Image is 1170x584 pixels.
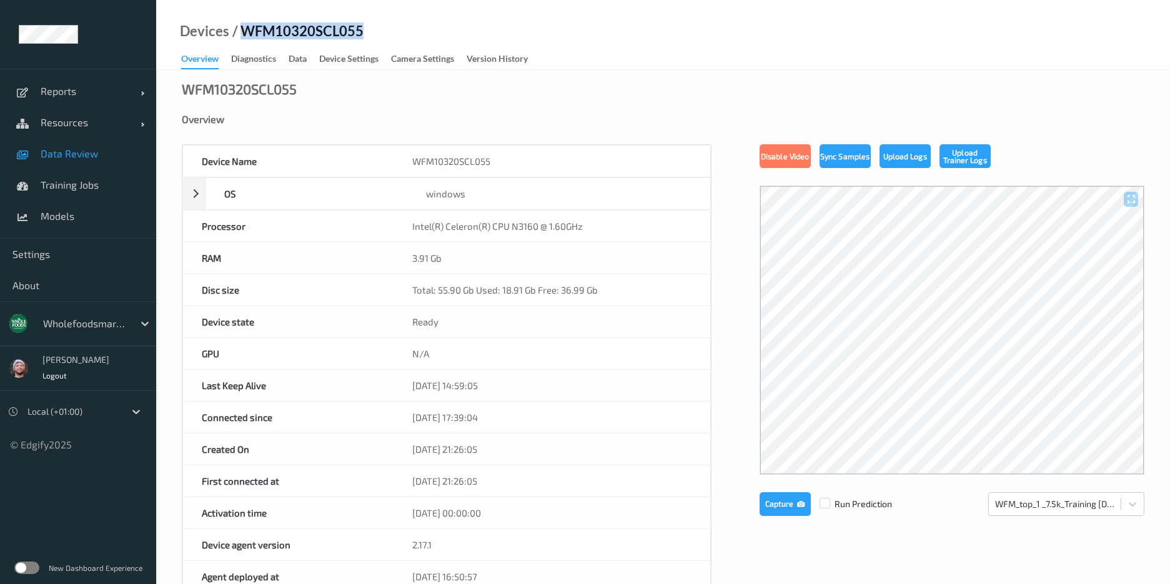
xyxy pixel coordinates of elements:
span: Run Prediction [811,498,892,510]
div: / WFM10320SCL055 [229,25,364,37]
div: Intel(R) Celeron(R) CPU N3160 @ 1.60GHz [394,210,710,242]
div: WFM10320SCL055 [182,82,297,95]
div: Total: 55.90 Gb Used: 18.91 Gb Free: 36.99 Gb [394,274,710,305]
div: RAM [183,242,394,274]
div: [DATE] 21:26:05 [394,433,710,465]
div: [DATE] 00:00:00 [394,497,710,528]
a: Version History [467,51,540,68]
div: Device Settings [319,52,379,68]
div: Device state [183,306,394,337]
div: windows [407,178,710,209]
a: Overview [181,51,231,69]
div: WFM10320SCL055 [394,146,710,177]
button: Upload Trainer Logs [939,144,991,168]
a: Device Settings [319,51,391,68]
a: Devices [180,25,229,37]
div: Connected since [183,402,394,433]
div: Processor [183,210,394,242]
div: Overview [181,52,219,69]
div: OSwindows [182,177,711,210]
a: Data [289,51,319,68]
div: Created On [183,433,394,465]
div: Data [289,52,307,68]
div: Last Keep Alive [183,370,394,401]
button: Disable Video [760,144,811,168]
div: Device agent version [183,529,394,560]
a: Diagnostics [231,51,289,68]
div: Version History [467,52,528,68]
div: N/A [394,338,710,369]
div: GPU [183,338,394,369]
div: [DATE] 17:39:04 [394,402,710,433]
div: First connected at [183,465,394,497]
button: Upload Logs [880,144,931,168]
button: Sync Samples [820,144,871,168]
button: Capture [760,492,811,516]
div: 3.91 Gb [394,242,710,274]
a: Camera Settings [391,51,467,68]
div: Ready [394,306,710,337]
div: Disc size [183,274,394,305]
div: Overview [182,113,1144,126]
div: OS [206,178,407,209]
div: Diagnostics [231,52,276,68]
div: [DATE] 14:59:05 [394,370,710,401]
div: Device Name [183,146,394,177]
div: Camera Settings [391,52,454,68]
div: [DATE] 21:26:05 [394,465,710,497]
div: Activation time [183,497,394,528]
div: 2.17.1 [394,529,710,560]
